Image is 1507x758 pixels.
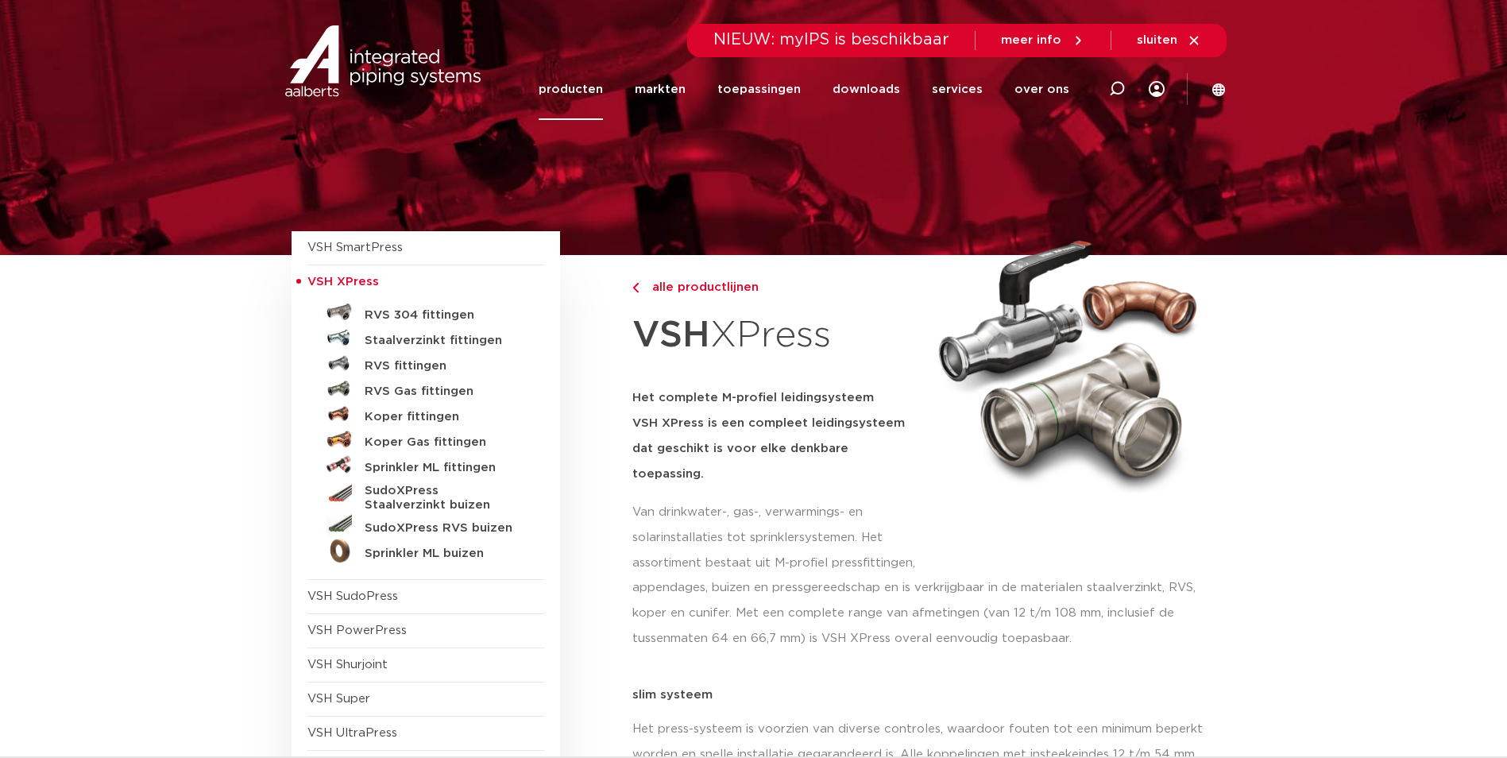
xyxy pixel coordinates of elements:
a: markten [635,59,686,120]
p: appendages, buizen en pressgereedschap en is verkrijgbaar in de materialen staalverzinkt, RVS, ko... [632,575,1216,652]
a: over ons [1014,59,1069,120]
a: toepassingen [717,59,801,120]
a: RVS Gas fittingen [307,376,544,401]
a: VSH Super [307,693,370,705]
a: SudoXPress RVS buizen [307,512,544,538]
a: Sprinkler ML fittingen [307,452,544,478]
a: meer info [1001,33,1085,48]
h5: Koper fittingen [365,410,522,424]
a: VSH SmartPress [307,242,403,253]
span: NIEUW: myIPS is beschikbaar [713,32,949,48]
a: VSH PowerPress [307,625,407,636]
h5: Staalverzinkt fittingen [365,334,522,348]
a: SudoXPress Staalverzinkt buizen [307,478,544,512]
img: chevron-right.svg [632,283,639,293]
h1: XPress [632,305,920,366]
a: downloads [833,59,900,120]
h5: Sprinkler ML buizen [365,547,522,561]
p: Van drinkwater-, gas-, verwarmings- en solarinstallaties tot sprinklersystemen. Het assortiment b... [632,500,920,576]
nav: Menu [539,59,1069,120]
h5: RVS 304 fittingen [365,308,522,323]
a: VSH SudoPress [307,590,398,602]
a: producten [539,59,603,120]
a: Koper Gas fittingen [307,427,544,452]
span: sluiten [1137,34,1177,46]
a: VSH UltraPress [307,727,397,739]
a: Koper fittingen [307,401,544,427]
a: RVS fittingen [307,350,544,376]
h5: Het complete M-profiel leidingsysteem VSH XPress is een compleet leidingsysteem dat geschikt is v... [632,385,920,487]
h5: Koper Gas fittingen [365,435,522,450]
a: Sprinkler ML buizen [307,538,544,563]
h5: RVS Gas fittingen [365,385,522,399]
a: alle productlijnen [632,278,920,297]
p: slim systeem [632,689,1216,701]
h5: Sprinkler ML fittingen [365,461,522,475]
a: Staalverzinkt fittingen [307,325,544,350]
h5: RVS fittingen [365,359,522,373]
a: sluiten [1137,33,1201,48]
span: meer info [1001,34,1061,46]
a: VSH Shurjoint [307,659,388,671]
span: VSH XPress [307,276,379,288]
h5: SudoXPress Staalverzinkt buizen [365,484,522,512]
strong: VSH [632,317,710,354]
h5: SudoXPress RVS buizen [365,521,522,536]
a: RVS 304 fittingen [307,300,544,325]
span: alle productlijnen [643,281,759,293]
a: services [932,59,983,120]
